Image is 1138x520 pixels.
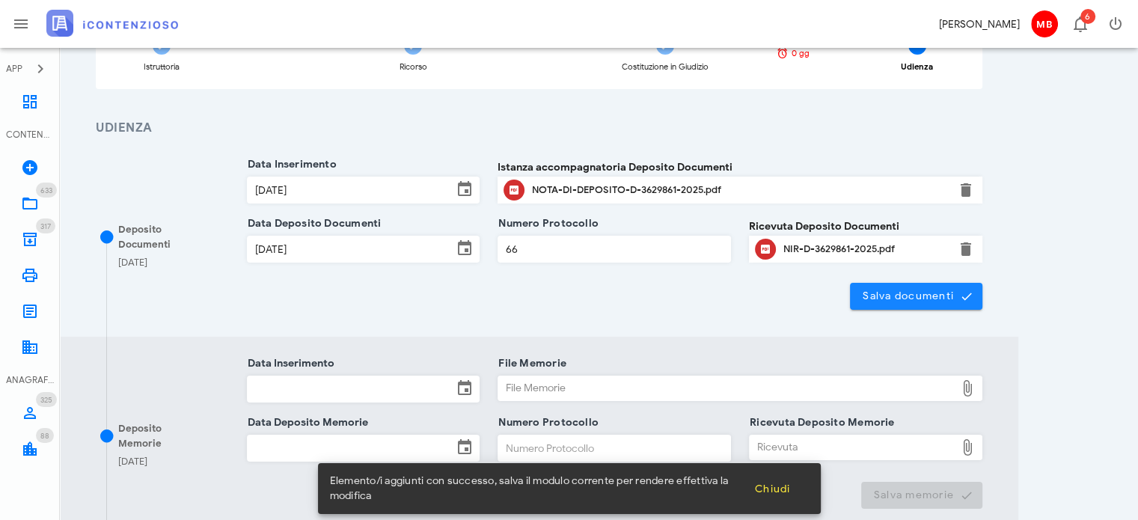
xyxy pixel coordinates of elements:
[36,428,54,443] span: Distintivo
[400,63,427,71] div: Ricorso
[330,474,742,504] span: Elemento/i aggiunti con successo, salva il modulo corrente per rendere effettiva la modifica
[755,239,776,260] button: Clicca per aprire un'anteprima del file o scaricarlo
[36,392,57,407] span: Distintivo
[494,415,599,430] label: Numero Protocollo
[6,128,54,141] div: CONTENZIOSO
[532,178,948,202] div: Clicca per aprire un'anteprima del file o scaricarlo
[850,283,982,310] button: Salva documenti
[1031,10,1058,37] span: MB
[46,10,178,37] img: logo-text-2x.png
[40,431,49,441] span: 88
[96,119,982,138] h3: Udienza
[40,395,52,405] span: 325
[243,157,337,172] label: Data Inserimento
[118,223,171,251] span: Deposito Documenti
[498,376,955,400] div: File Memorie
[36,183,57,198] span: Distintivo
[622,63,709,71] div: Costituzione in Giudizio
[40,186,52,195] span: 633
[494,356,566,371] label: File Memorie
[498,236,730,262] input: Numero Protocollo
[957,240,975,258] button: Elimina
[498,159,732,175] label: Istanza accompagnatoria Deposito Documenti
[939,16,1020,32] div: [PERSON_NAME]
[749,218,899,234] label: Ricevuta Deposito Documenti
[494,216,599,231] label: Numero Protocollo
[901,63,933,71] div: Udienza
[532,184,948,196] div: NOTA-DI-DEPOSITO-D-3629861-2025.pdf
[1062,6,1098,42] button: Distintivo
[144,63,180,71] div: Istruttoria
[745,415,894,430] label: Ricevuta Deposito Memorie
[118,454,147,469] div: [DATE]
[862,290,970,303] span: Salva documenti
[6,373,54,387] div: ANAGRAFICA
[1080,9,1095,24] span: Distintivo
[504,180,524,201] button: Clicca per aprire un'anteprima del file o scaricarlo
[750,435,955,459] div: Ricevuta
[36,218,55,233] span: Distintivo
[742,475,803,502] button: Chiudi
[957,181,975,199] button: Elimina
[783,243,948,255] div: NIR-D-3629861-2025.pdf
[792,49,810,58] span: 0 gg
[40,221,51,231] span: 317
[783,237,948,261] div: Clicca per aprire un'anteprima del file o scaricarlo
[1026,6,1062,42] button: MB
[118,255,147,270] div: [DATE]
[243,216,382,231] label: Data Deposito Documenti
[498,435,730,461] input: Numero Protocollo
[754,483,791,495] span: Chiudi
[118,421,207,450] div: Deposito Memorie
